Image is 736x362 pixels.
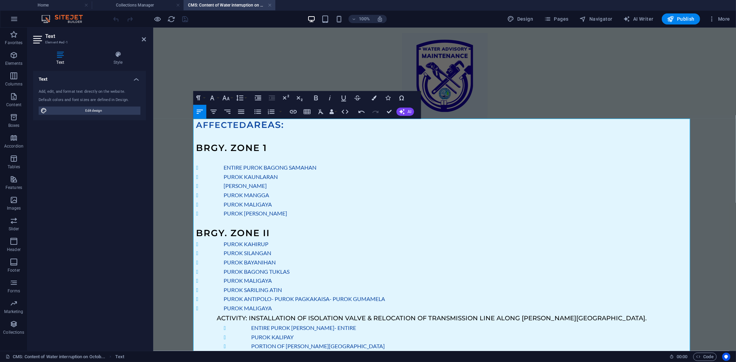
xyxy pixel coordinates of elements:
[505,13,536,24] div: Design (Ctrl+Alt+Y)
[3,330,24,335] p: Collections
[71,222,118,229] span: PUROK SILANGAN
[681,354,683,359] span: :
[71,164,116,171] span: PUROK MANGGA
[90,51,146,66] h4: Style
[98,297,203,303] span: ENTIRE PUROK [PERSON_NAME]- ENTIRE
[367,91,381,105] button: Colors
[235,91,248,105] button: Line Height
[8,123,20,128] p: Boxes
[662,13,700,24] button: Publish
[677,353,687,361] span: 00 00
[207,91,220,105] button: Font Family
[279,91,292,105] button: Superscript
[71,241,137,247] span: PUROK BAGONG TUKLAS
[49,107,138,115] span: Edit design
[287,105,300,119] button: Insert Link
[377,16,383,22] i: On resize automatically adjust zoom level to fit chosen device.
[396,108,414,116] button: AI
[6,353,105,361] a: CMS: Content of Water interruption on Octob...
[7,205,21,211] p: Images
[33,71,146,83] h4: Text
[39,89,140,95] div: Add, edit, and format text directly on the website.
[207,105,220,119] button: Align Center
[408,110,411,114] span: AI
[45,39,132,46] h3: Element #ed-1
[92,1,184,9] h4: Collections Manager
[8,164,20,170] p: Tables
[43,200,117,211] span: BRGY. ZONE II
[98,315,232,322] span: PORTION OF [PERSON_NAME][GEOGRAPHIC_DATA]
[71,155,114,161] span: [PERSON_NAME]
[265,91,278,105] button: Decrease Indent
[71,259,129,265] span: PUROK SARILING ATIN
[71,250,119,256] span: PUROK MALIGAYA
[265,105,278,119] button: Ordered List
[115,353,124,361] nav: breadcrumb
[383,105,396,119] button: Confirm (Ctrl+⏎)
[71,182,134,189] span: PUROK [PERSON_NAME]
[395,91,408,105] button: Special Characters
[45,33,146,39] h2: Text
[508,16,533,22] span: Design
[71,213,116,220] span: PUROK KAHIRUP
[544,16,568,22] span: Pages
[338,105,352,119] button: HTML
[64,287,494,294] span: ACTIVITY: INSTALLATION OF ISOLATION VALVE & RELOCATION OF TRANSMISSION LINE ALONG [PERSON_NAME][G...
[359,15,370,23] h6: 100%
[39,107,140,115] button: Edit design
[167,15,176,23] button: reload
[5,40,22,46] p: Favorites
[4,309,23,314] p: Marketing
[184,1,275,9] h4: CMS: Content of Water interruption on Octob...
[355,105,368,119] button: Undo (Ctrl+Z)
[71,173,119,180] span: PUROK MALIGAYA
[94,92,131,103] span: AREAS:
[43,115,114,126] span: BRGY. ZONE 1
[8,288,20,294] p: Forms
[722,353,730,361] button: Usercentrics
[33,51,90,66] h4: Text
[337,91,350,105] button: Underline (Ctrl+U)
[314,105,327,119] button: Clear Formatting
[5,61,23,66] p: Elements
[71,137,164,143] span: ENTIRE PUROK BAGONG SAMAHAN
[221,105,234,119] button: Align Right
[98,306,141,313] span: PUROK KALIPAY
[369,105,382,119] button: Redo (Ctrl+Shift+Z)
[251,105,264,119] button: Unordered List
[71,146,125,152] span: PUROK KAUNLARAN
[624,16,654,22] span: AI Writer
[667,16,695,22] span: Publish
[293,91,306,105] button: Subscript
[580,16,612,22] span: Navigator
[708,16,730,22] span: More
[71,231,123,238] span: PUROK BAYANIHAN
[193,91,206,105] button: Paragraph Format
[193,105,206,119] button: Align Left
[43,92,94,102] span: AFFECTED
[39,97,140,103] div: Default colors and font sizes are defined in Design.
[6,185,22,190] p: Features
[9,226,19,232] p: Slider
[696,353,714,361] span: Code
[323,91,336,105] button: Italic (Ctrl+I)
[621,13,656,24] button: AI Writer
[40,15,91,23] img: Editor Logo
[577,13,615,24] button: Navigator
[5,81,22,87] p: Columns
[71,268,232,274] span: PUROK ANTIPOLO- PUROK PAGKAKAISA- PUROK GUMAMELA
[235,105,248,119] button: Align Justify
[505,13,536,24] button: Design
[301,105,314,119] button: Insert Table
[115,353,124,361] span: Click to select. Double-click to edit
[7,247,21,252] p: Header
[669,353,688,361] h6: Session time
[541,13,571,24] button: Pages
[693,353,717,361] button: Code
[351,91,364,105] button: Strikethrough
[71,277,119,284] span: PUROK MALIGAYA
[706,13,733,24] button: More
[252,91,265,105] button: Increase Indent
[278,105,283,119] button: Ordered List
[4,143,23,149] p: Accordion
